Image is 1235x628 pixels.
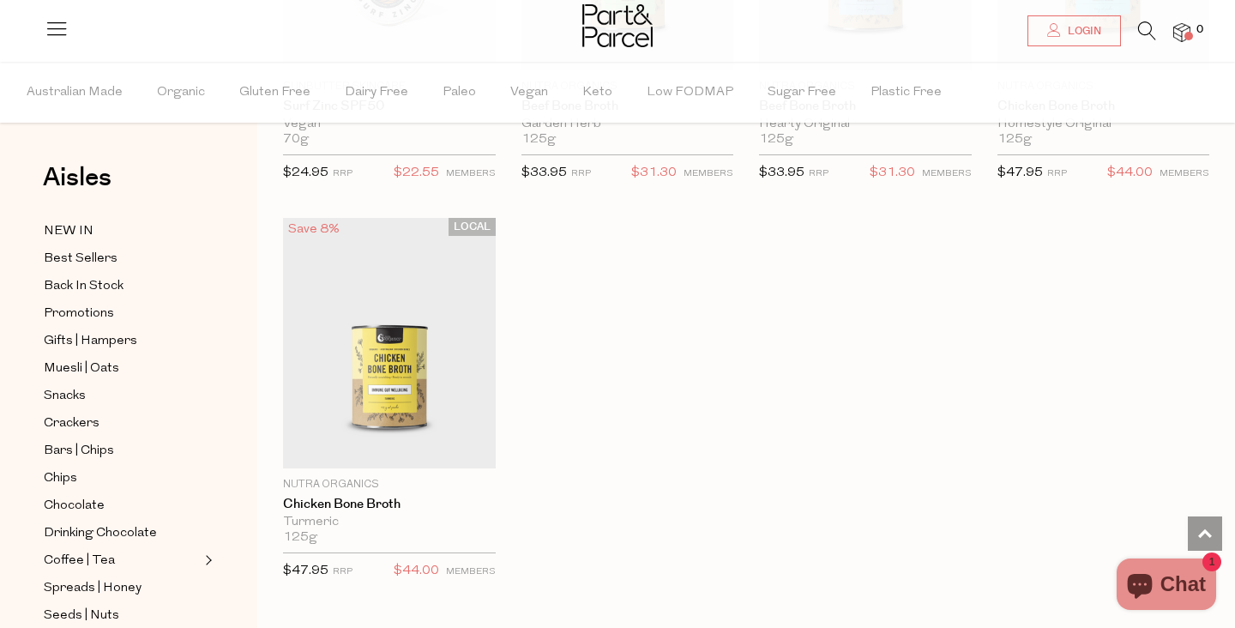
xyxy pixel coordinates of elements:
[1111,559,1221,614] inbox-online-store-chat: Shopify online store chat
[157,63,205,123] span: Organic
[1063,24,1101,39] span: Login
[44,440,200,462] a: Bars | Chips
[44,275,200,297] a: Back In Stock
[997,132,1032,148] span: 125g
[1107,162,1153,184] span: $44.00
[44,550,200,571] a: Coffee | Tea
[870,162,915,184] span: $31.30
[44,331,137,352] span: Gifts | Hampers
[44,413,200,434] a: Crackers
[44,605,200,626] a: Seeds | Nuts
[283,166,328,179] span: $24.95
[27,63,123,123] span: Australian Made
[44,304,114,324] span: Promotions
[44,358,200,379] a: Muesli | Oats
[44,578,142,599] span: Spreads | Honey
[333,567,352,577] small: RRP
[44,522,200,544] a: Drinking Chocolate
[1160,169,1209,178] small: MEMBERS
[44,495,200,516] a: Chocolate
[521,166,567,179] span: $33.95
[333,169,352,178] small: RRP
[44,551,115,571] span: Coffee | Tea
[922,169,972,178] small: MEMBERS
[1173,23,1190,41] a: 0
[201,550,213,571] button: Expand/Collapse Coffee | Tea
[571,169,591,178] small: RRP
[283,132,309,148] span: 70g
[283,117,496,132] div: Vegan
[394,162,439,184] span: $22.55
[631,162,677,184] span: $31.30
[809,169,828,178] small: RRP
[521,132,556,148] span: 125g
[582,4,653,47] img: Part&Parcel
[44,606,119,626] span: Seeds | Nuts
[997,117,1210,132] div: Homestyle Original
[44,330,200,352] a: Gifts | Hampers
[44,359,119,379] span: Muesli | Oats
[44,303,200,324] a: Promotions
[510,63,548,123] span: Vegan
[283,515,496,530] div: Turmeric
[43,159,111,196] span: Aisles
[449,218,496,236] span: LOCAL
[871,63,942,123] span: Plastic Free
[239,63,310,123] span: Gluten Free
[44,386,86,407] span: Snacks
[759,132,793,148] span: 125g
[345,63,408,123] span: Dairy Free
[44,496,105,516] span: Chocolate
[283,497,496,512] a: Chicken Bone Broth
[997,166,1043,179] span: $47.95
[759,166,804,179] span: $33.95
[283,218,496,468] img: Chicken Bone Broth
[43,165,111,208] a: Aisles
[647,63,733,123] span: Low FODMAP
[44,577,200,599] a: Spreads | Honey
[283,565,328,577] span: $47.95
[44,221,93,242] span: NEW IN
[283,530,317,546] span: 125g
[446,169,496,178] small: MEMBERS
[44,468,200,489] a: Chips
[1047,169,1067,178] small: RRP
[44,523,157,544] span: Drinking Chocolate
[446,567,496,577] small: MEMBERS
[443,63,476,123] span: Paleo
[1027,15,1121,46] a: Login
[521,117,734,132] div: Garden Herb
[44,414,99,434] span: Crackers
[44,468,77,489] span: Chips
[283,218,345,241] div: Save 8%
[1192,22,1208,38] span: 0
[44,249,117,269] span: Best Sellers
[44,276,123,297] span: Back In Stock
[394,560,439,583] span: $44.00
[582,63,612,123] span: Keto
[283,477,496,492] p: Nutra Organics
[44,248,200,269] a: Best Sellers
[768,63,836,123] span: Sugar Free
[759,117,972,132] div: Hearty Original
[684,169,733,178] small: MEMBERS
[44,441,114,462] span: Bars | Chips
[44,220,200,242] a: NEW IN
[44,385,200,407] a: Snacks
